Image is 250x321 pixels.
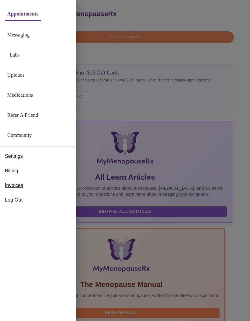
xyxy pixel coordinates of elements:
[5,151,23,161] a: Settings
[7,10,38,18] a: Appointments
[5,196,71,204] span: Log Out
[7,31,30,39] a: Messaging
[5,89,35,101] button: Medications
[5,181,23,190] a: Invoices
[5,167,18,174] span: Billing
[5,8,41,21] button: Appointments
[5,29,32,41] button: Messaging
[5,166,18,176] a: Billing
[7,91,33,99] a: Medications
[5,153,23,160] span: Settings
[7,71,25,79] a: Uploads
[5,69,27,81] button: Uploads
[10,51,20,59] a: Labs
[7,131,32,140] a: Community
[5,182,23,189] span: Invoices
[7,111,38,119] a: Refer a Friend
[5,109,41,121] button: Refer a Friend
[5,49,24,61] button: Labs
[5,129,34,141] button: Community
